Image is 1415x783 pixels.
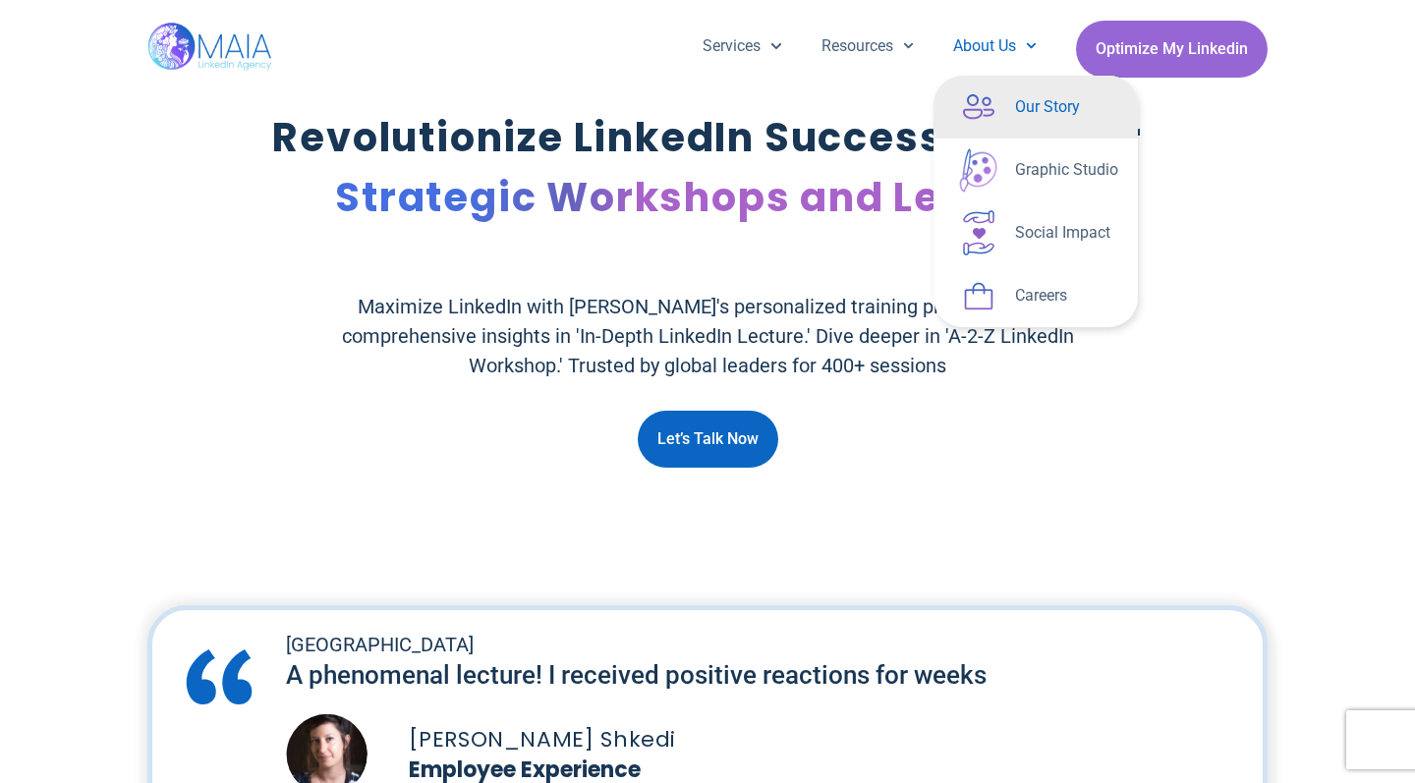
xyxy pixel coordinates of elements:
[1096,30,1248,68] span: Optimize My Linkedin
[172,630,266,724] img: blue-quotes
[802,21,934,72] a: Resources
[934,139,1138,201] a: Graphic Studio
[638,411,778,468] a: Let’s Talk Now
[409,723,1262,756] h5: [PERSON_NAME] Shkedi
[293,292,1123,380] p: Maximize LinkedIn with [PERSON_NAME]'s personalized training programs. Gain comprehensive insight...
[657,420,759,458] span: Let’s Talk Now
[934,264,1138,327] a: Careers
[1076,21,1268,78] a: Optimize My Linkedin
[272,108,1142,228] h1: Revolutionize LinkedIn Success With Our
[934,76,1138,139] a: Our Story
[934,201,1138,264] a: Social Impact
[934,21,1056,72] a: About Us
[286,656,1262,694] h2: A phenomenal lecture! I received positive reactions for weeks
[934,76,1138,327] ul: About Us
[286,630,1262,659] h2: [GEOGRAPHIC_DATA]
[683,21,801,72] a: Services
[335,170,1080,225] span: Strategic Workshops and Lectures
[683,21,1056,72] nav: Menu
